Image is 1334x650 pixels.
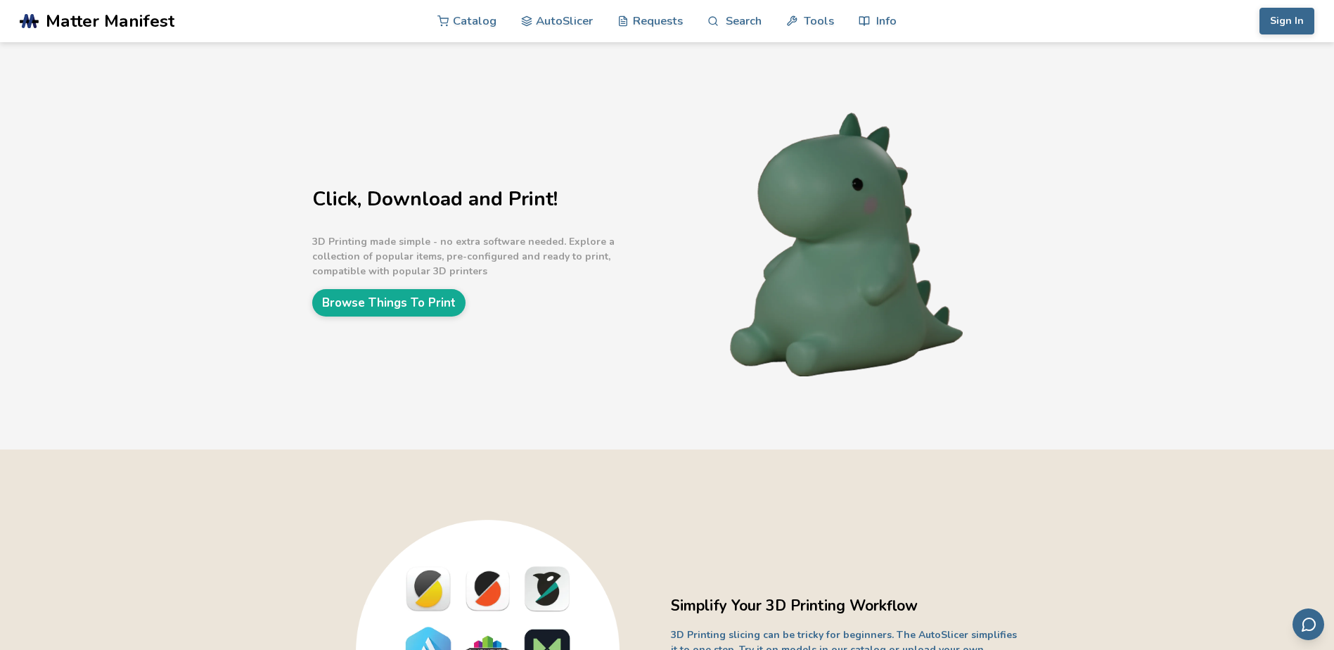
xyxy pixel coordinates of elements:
button: Send feedback via email [1293,608,1324,640]
h1: Click, Download and Print! [312,189,664,210]
span: Matter Manifest [46,11,174,31]
button: Sign In [1259,8,1314,34]
a: Browse Things To Print [312,289,466,317]
p: 3D Printing made simple - no extra software needed. Explore a collection of popular items, pre-co... [312,234,664,279]
h2: Simplify Your 3D Printing Workflow [671,595,1022,617]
